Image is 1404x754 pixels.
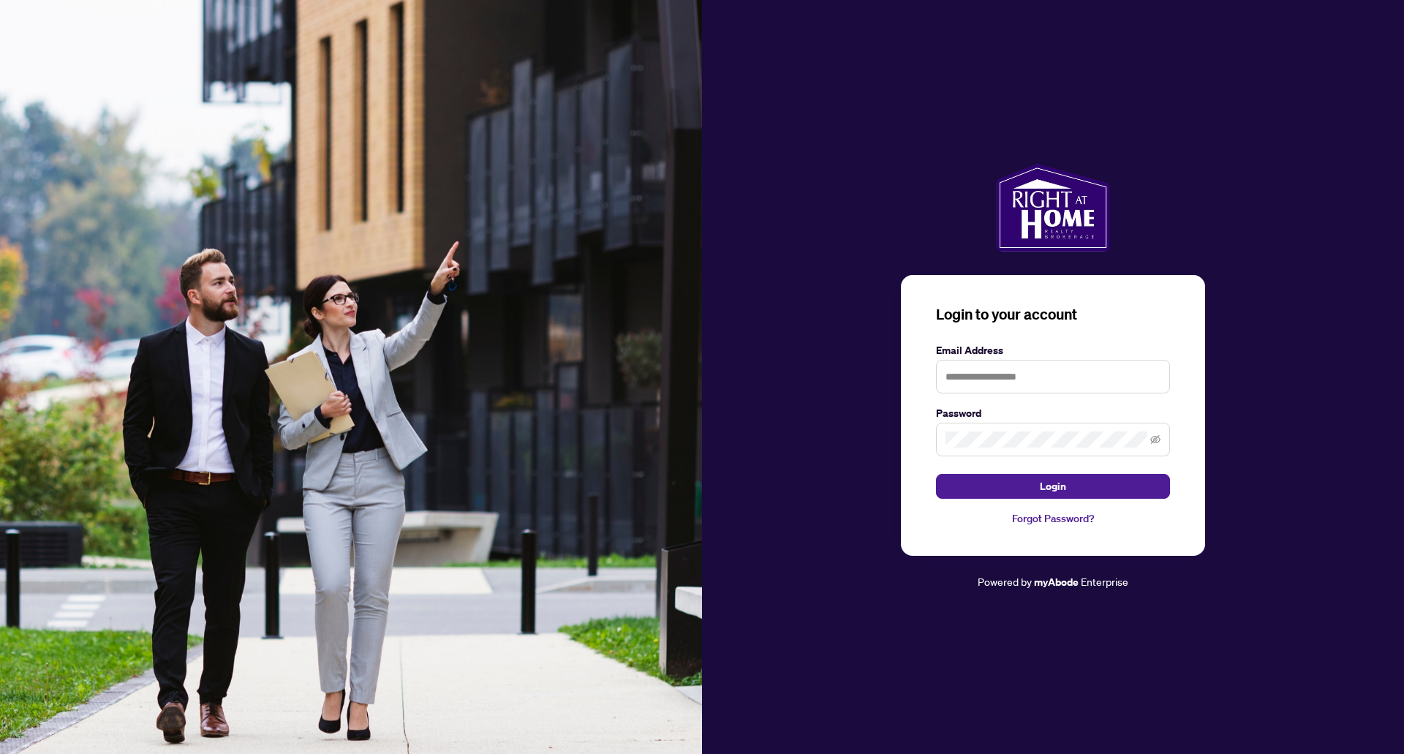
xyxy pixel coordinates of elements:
span: Login [1040,475,1066,498]
span: Enterprise [1081,575,1128,588]
img: ma-logo [996,164,1109,252]
a: myAbode [1034,574,1079,590]
span: Powered by [978,575,1032,588]
span: eye-invisible [1150,434,1160,445]
a: Forgot Password? [936,510,1170,527]
h3: Login to your account [936,304,1170,325]
label: Password [936,405,1170,421]
label: Email Address [936,342,1170,358]
button: Login [936,474,1170,499]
